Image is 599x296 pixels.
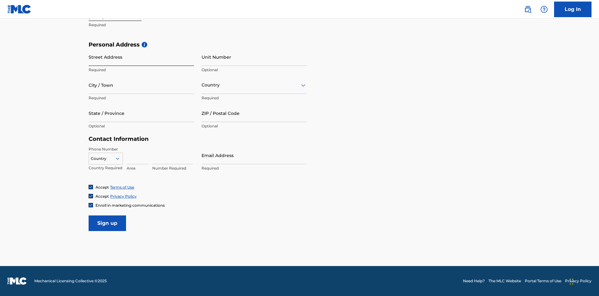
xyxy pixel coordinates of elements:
[127,165,149,171] p: Area
[522,3,534,16] a: Public Search
[89,22,194,28] p: Required
[538,3,550,16] div: Help
[89,41,510,48] h5: Personal Address
[202,67,307,73] p: Optional
[89,123,194,129] p: Optional
[89,185,93,189] img: checkbox
[202,165,307,171] p: Required
[89,165,123,171] p: Country Required
[152,165,193,171] p: Number Required
[142,42,147,47] span: i
[89,95,194,101] p: Required
[110,185,134,190] a: Terms of Use
[570,272,573,291] div: Drag
[110,194,137,199] a: Privacy Policy
[525,278,561,284] a: Portal Terms of Use
[524,6,532,13] img: search
[89,136,307,143] h5: Contact Information
[7,5,32,14] img: MLC Logo
[489,278,521,284] a: The MLC Website
[89,194,93,198] img: checkbox
[89,203,93,207] img: checkbox
[7,277,27,285] img: logo
[202,123,307,129] p: Optional
[554,2,592,17] a: Log In
[95,194,109,199] span: Accept
[89,67,194,73] p: Required
[95,185,109,190] span: Accept
[568,266,599,296] iframe: Chat Widget
[95,203,165,208] span: Enroll in marketing communications
[463,278,485,284] a: Need Help?
[34,278,107,284] span: Mechanical Licensing Collective © 2025
[89,215,126,231] input: Sign up
[565,278,592,284] a: Privacy Policy
[202,95,307,101] p: Required
[540,6,548,13] img: help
